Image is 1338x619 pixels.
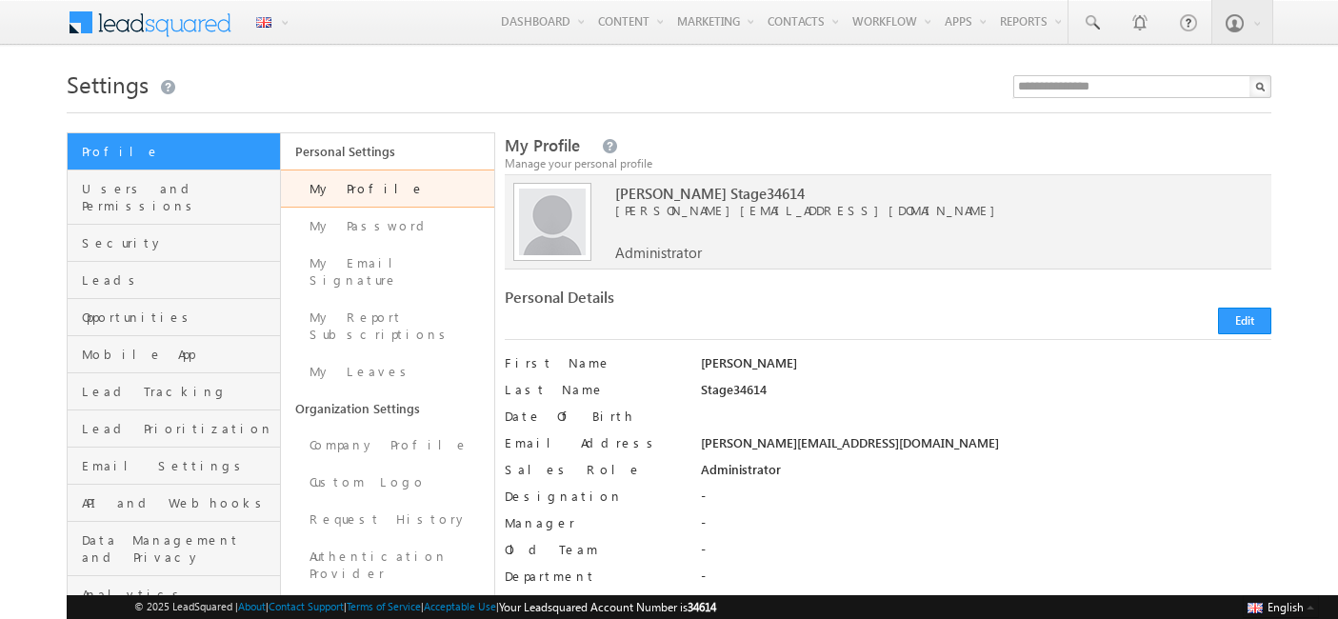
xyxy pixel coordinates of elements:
a: Analytics [68,576,280,613]
span: Users and Permissions [82,180,275,214]
span: Analytics [82,586,275,603]
a: Personal Settings [281,133,494,170]
a: Organization Settings [281,390,494,427]
span: Opportunities [82,309,275,326]
label: Sales Role [505,461,682,478]
span: Email Settings [82,457,275,474]
a: My Profile [281,170,494,208]
div: - [701,488,1271,514]
a: Contact Support [269,600,344,612]
label: Manager [505,514,682,531]
label: Date Of Birth [505,408,682,425]
span: Leads [82,271,275,289]
span: My Profile [505,134,580,156]
a: My Email Signature [281,245,494,299]
label: Email Address [505,434,682,451]
div: - [701,514,1271,541]
span: Data Management and Privacy [82,531,275,566]
label: Old Team [505,541,682,558]
a: Terms of Service [347,600,421,612]
span: Administrator [615,244,702,261]
div: Stage34614 [701,381,1271,408]
span: [PERSON_NAME][EMAIL_ADDRESS][DOMAIN_NAME] [615,202,1228,219]
a: Acceptable Use [424,600,496,612]
a: API and Webhooks [68,485,280,522]
button: English [1243,595,1319,618]
span: English [1268,600,1304,614]
label: Department [505,568,682,585]
a: My Report Subscriptions [281,299,494,353]
a: About [238,600,266,612]
div: [PERSON_NAME] [701,354,1271,381]
a: Lead Prioritization [68,410,280,448]
a: Users and Permissions [68,170,280,225]
div: - [701,568,1271,594]
div: [PERSON_NAME][EMAIL_ADDRESS][DOMAIN_NAME] [701,434,1271,461]
span: Your Leadsquared Account Number is [499,600,716,614]
div: Administrator [701,461,1271,488]
span: Profile [82,143,275,160]
a: Company Profile [281,427,494,464]
span: API and Webhooks [82,494,275,511]
span: Settings [67,69,149,99]
a: Leads [68,262,280,299]
a: Mobile App [68,336,280,373]
span: [PERSON_NAME] Stage34614 [615,185,1228,202]
a: Data Management and Privacy [68,522,280,576]
a: Email Settings [68,448,280,485]
a: Request History [281,501,494,538]
a: Opportunities [68,299,280,336]
label: First Name [505,354,682,371]
span: © 2025 LeadSquared | | | | | [134,598,716,616]
div: - [701,541,1271,568]
a: My Leaves [281,353,494,390]
label: Last Name [505,381,682,398]
a: My Password [281,208,494,245]
a: Authentication Provider [281,538,494,592]
a: Profile [68,133,280,170]
span: Lead Tracking [82,383,275,400]
button: Edit [1218,308,1271,334]
a: Custom Logo [281,464,494,501]
div: Manage your personal profile [505,155,1271,172]
div: Personal Details [505,289,878,315]
a: Lead Tracking [68,373,280,410]
span: Mobile App [82,346,275,363]
a: Security [68,225,280,262]
span: Security [82,234,275,251]
span: Lead Prioritization [82,420,275,437]
span: 34614 [688,600,716,614]
label: Designation [505,488,682,505]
